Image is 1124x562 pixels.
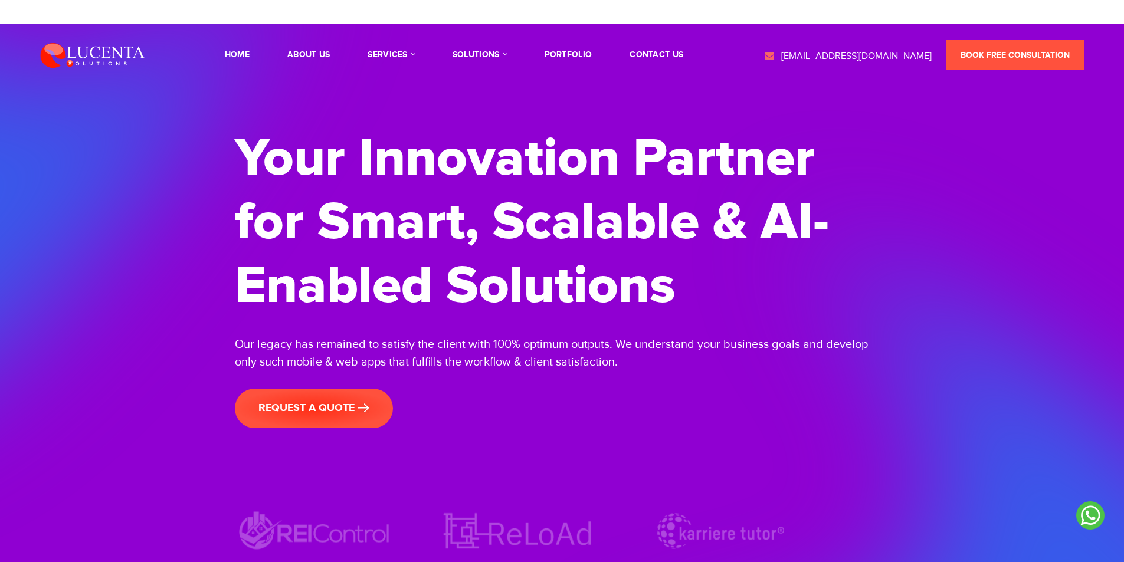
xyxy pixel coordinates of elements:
img: banner-arrow.png [358,403,369,413]
img: Karriere tutor [641,508,800,554]
a: Home [225,51,250,59]
a: contact us [630,51,683,59]
a: services [368,51,414,59]
a: portfolio [545,51,592,59]
div: Our legacy has remained to satisfy the client with 100% optimum outputs. We understand your busin... [235,336,890,371]
a: solutions [453,51,507,59]
span: request a quote [258,402,369,415]
a: About Us [287,51,330,59]
a: request a quote [235,389,393,428]
img: Lucenta Solutions [40,41,145,68]
img: REIControl [235,508,394,554]
img: ReLoAd [438,508,597,554]
a: Book Free Consultation [946,40,1084,70]
h1: Your Innovation Partner for Smart, Scalable & AI-Enabled Solutions [235,127,890,318]
a: [EMAIL_ADDRESS][DOMAIN_NAME] [763,50,932,64]
span: Book Free Consultation [961,50,1070,60]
